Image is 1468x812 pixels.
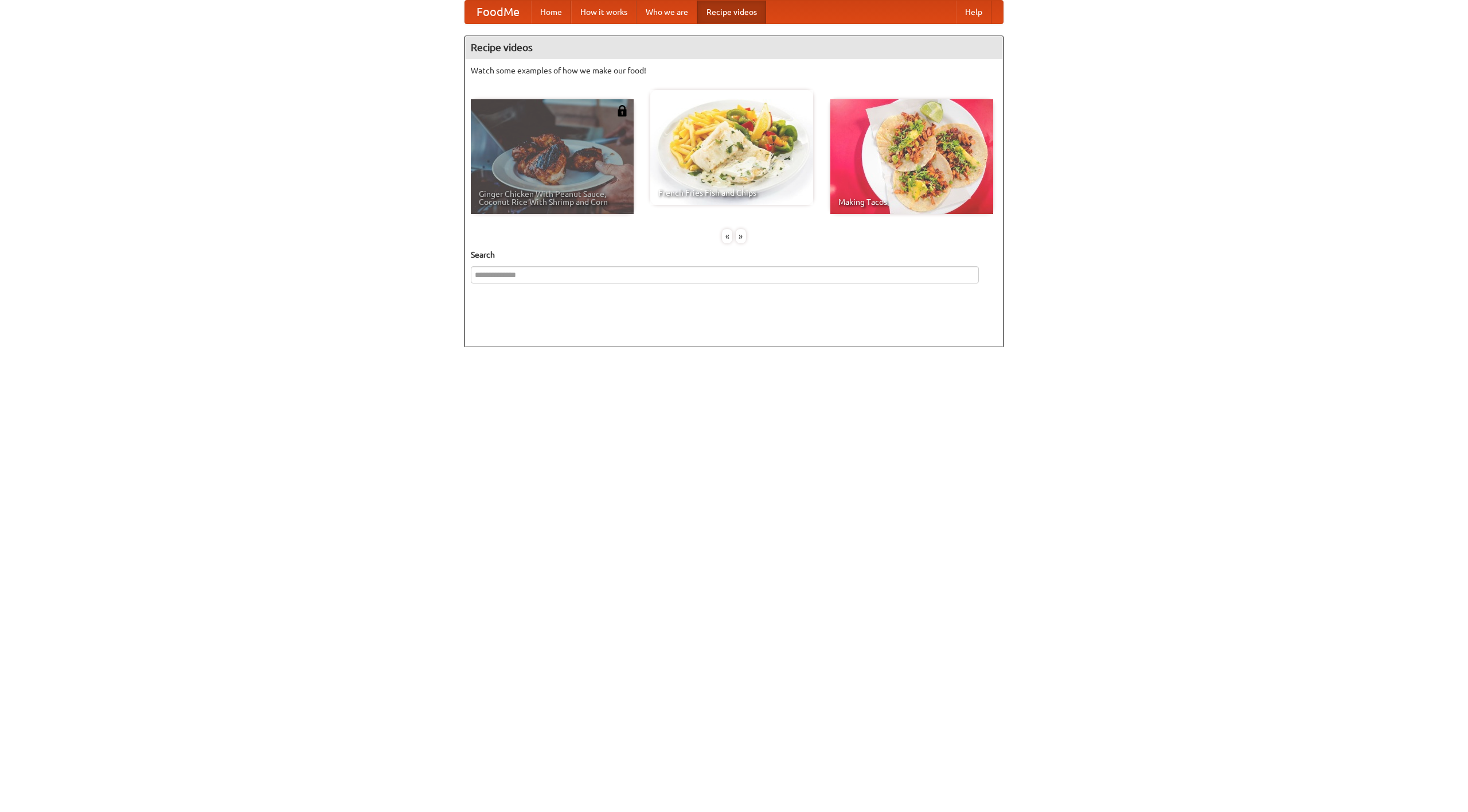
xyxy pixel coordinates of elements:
a: How it works [571,1,637,24]
a: FoodMe [465,1,531,24]
p: Watch some examples of how we make our food! [471,65,997,76]
h4: Recipe videos [465,36,1003,59]
a: French Fries Fish and Chips [650,90,813,205]
a: Help [956,1,991,24]
span: Making Tacos [838,198,985,206]
h5: Search [471,249,997,261]
a: Who we are [637,1,697,24]
a: Recipe videos [697,1,766,24]
img: 483408.png [616,105,628,116]
a: Making Tacos [830,99,993,214]
a: Home [531,1,571,24]
span: French Fries Fish and Chips [658,189,805,197]
div: « [722,229,732,243]
div: » [736,229,746,243]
